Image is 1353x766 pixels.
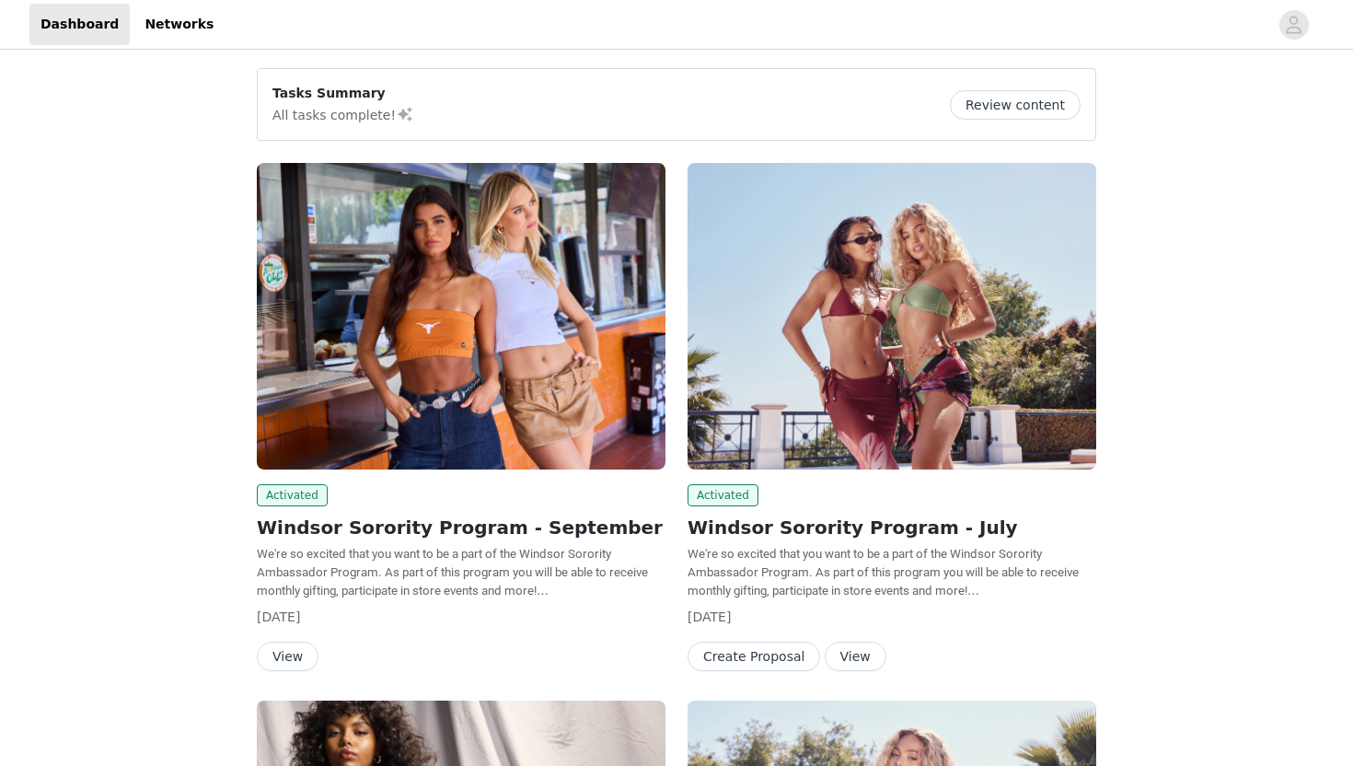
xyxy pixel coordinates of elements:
[257,514,665,541] h2: Windsor Sorority Program - September
[29,4,130,45] a: Dashboard
[272,103,414,125] p: All tasks complete!
[825,650,886,664] a: View
[272,84,414,103] p: Tasks Summary
[950,90,1081,120] button: Review content
[257,650,318,664] a: View
[688,609,731,624] span: [DATE]
[688,484,758,506] span: Activated
[1285,10,1302,40] div: avatar
[825,642,886,671] button: View
[688,642,820,671] button: Create Proposal
[688,514,1096,541] h2: Windsor Sorority Program - July
[257,609,300,624] span: [DATE]
[257,547,648,598] span: We're so excited that you want to be a part of the Windsor Sorority Ambassador Program. As part o...
[688,163,1096,470] img: Windsor
[257,484,328,506] span: Activated
[133,4,225,45] a: Networks
[257,163,665,470] img: Windsor
[688,547,1079,598] span: We're so excited that you want to be a part of the Windsor Sorority Ambassador Program. As part o...
[257,642,318,671] button: View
